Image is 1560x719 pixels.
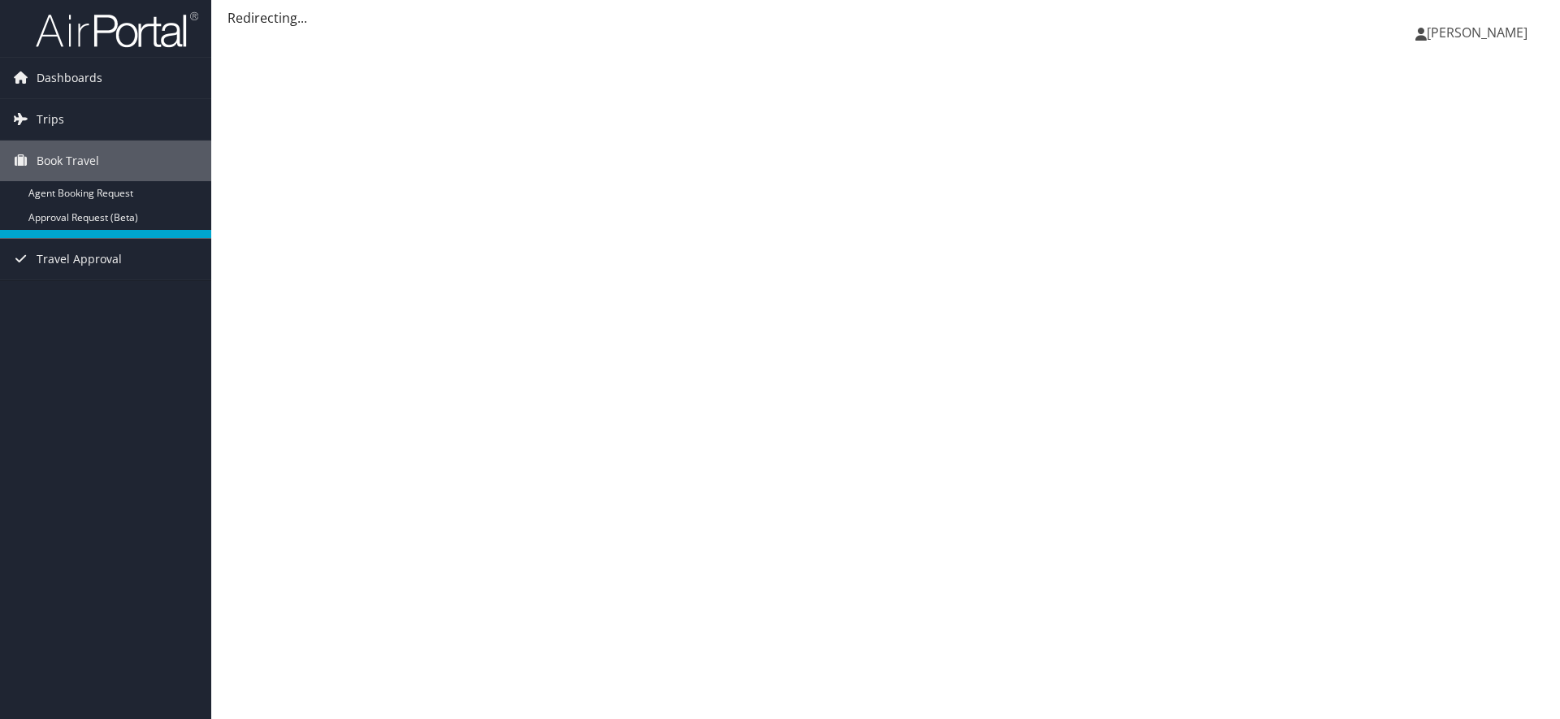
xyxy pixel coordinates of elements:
[36,11,198,49] img: airportal-logo.png
[37,141,99,181] span: Book Travel
[37,239,122,279] span: Travel Approval
[1427,24,1527,41] span: [PERSON_NAME]
[227,8,1544,28] div: Redirecting...
[37,58,102,98] span: Dashboards
[1415,8,1544,57] a: [PERSON_NAME]
[37,99,64,140] span: Trips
